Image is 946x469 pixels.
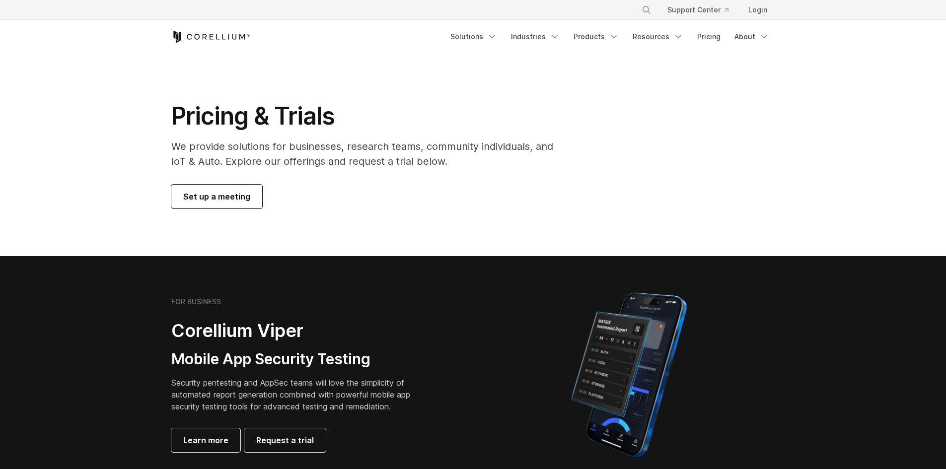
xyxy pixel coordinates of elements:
h1: Pricing & Trials [171,101,567,131]
span: Learn more [183,434,228,446]
a: Request a trial [244,428,326,452]
a: Industries [505,28,566,46]
a: Products [568,28,625,46]
a: Pricing [691,28,727,46]
div: Navigation Menu [444,28,775,46]
a: About [728,28,775,46]
button: Search [638,1,655,19]
a: Login [740,1,775,19]
span: Set up a meeting [183,191,250,202]
a: Resources [627,28,689,46]
a: Learn more [171,428,240,452]
a: Corellium Home [171,31,250,43]
a: Solutions [444,28,503,46]
p: We provide solutions for businesses, research teams, community individuals, and IoT & Auto. Explo... [171,139,567,169]
h6: FOR BUSINESS [171,297,221,306]
img: Corellium MATRIX automated report on iPhone showing app vulnerability test results across securit... [554,288,704,462]
h3: Mobile App Security Testing [171,350,426,369]
div: Navigation Menu [630,1,775,19]
p: Security pentesting and AppSec teams will love the simplicity of automated report generation comb... [171,377,426,412]
a: Set up a meeting [171,185,262,208]
span: Request a trial [256,434,314,446]
a: Support Center [659,1,736,19]
h2: Corellium Viper [171,320,426,342]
